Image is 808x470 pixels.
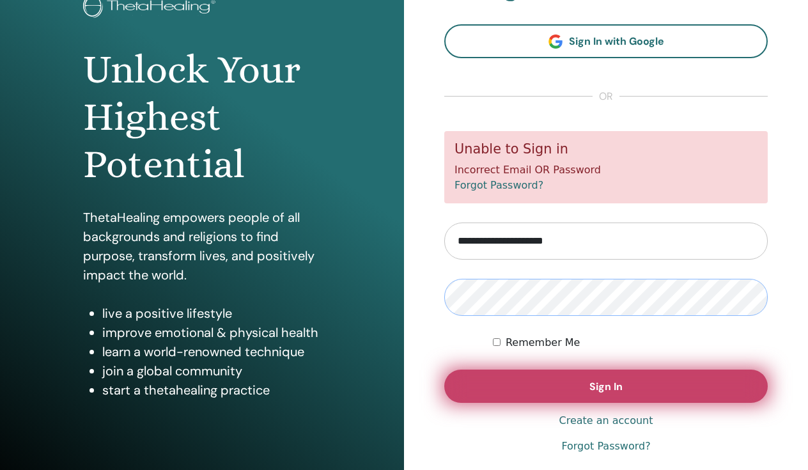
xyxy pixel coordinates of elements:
[559,413,653,428] a: Create an account
[444,370,768,403] button: Sign In
[444,131,768,203] div: Incorrect Email OR Password
[102,361,320,380] li: join a global community
[493,335,768,350] div: Keep me authenticated indefinitely or until I manually logout
[102,342,320,361] li: learn a world-renowned technique
[83,46,320,189] h1: Unlock Your Highest Potential
[83,208,320,285] p: ThetaHealing empowers people of all backgrounds and religions to find purpose, transform lives, a...
[506,335,580,350] label: Remember Me
[589,380,623,393] span: Sign In
[561,439,650,454] a: Forgot Password?
[593,89,619,104] span: or
[102,323,320,342] li: improve emotional & physical health
[444,24,768,58] a: Sign In with Google
[454,179,543,191] a: Forgot Password?
[102,380,320,400] li: start a thetahealing practice
[102,304,320,323] li: live a positive lifestyle
[569,35,664,48] span: Sign In with Google
[454,141,757,157] h5: Unable to Sign in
